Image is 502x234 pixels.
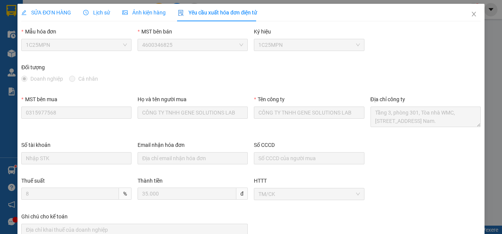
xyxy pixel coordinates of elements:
input: Số tài khoản [21,152,131,164]
input: Số CCCD [254,152,364,164]
span: Ảnh kiện hàng [122,10,166,16]
span: close [471,11,477,17]
label: Họ và tên người mua [138,96,187,102]
label: MST bên mua [21,96,57,102]
span: đ [236,188,248,200]
span: % [119,188,131,200]
label: Địa chỉ công ty [371,96,405,102]
label: Đối tượng [21,64,45,70]
input: Email nhận hóa đơn [138,152,248,164]
span: picture [122,10,128,15]
label: Số tài khoản [21,142,51,148]
label: Ghi chú cho kế toán [21,213,68,220]
span: Cá nhân [75,75,101,83]
input: Tên công ty [254,107,364,119]
label: Số CCCD [254,142,275,148]
span: 4600346825 [142,39,243,51]
textarea: Địa chỉ công ty [371,107,481,127]
label: HTTT [254,178,267,184]
label: Thuế suất [21,178,45,184]
button: Close [463,4,485,25]
span: Lịch sử [83,10,110,16]
label: Tên công ty [254,96,284,102]
label: MST bên bán [138,29,172,35]
input: Thuế suất [21,188,119,200]
span: clock-circle [83,10,89,15]
label: Mẫu hóa đơn [21,29,56,35]
label: Ký hiệu [254,29,271,35]
img: icon [178,10,184,16]
span: 1C25MPN [26,39,127,51]
span: 1C25MPN [258,39,359,51]
span: edit [21,10,27,15]
span: Doanh nghiệp [27,75,66,83]
span: SỬA ĐƠN HÀNG [21,10,71,16]
label: Email nhận hóa đơn [138,142,185,148]
span: Yêu cầu xuất hóa đơn điện tử [178,10,257,16]
span: TM/CK [258,188,359,200]
label: Thành tiền [138,178,163,184]
input: MST bên mua [21,107,131,119]
input: Họ và tên người mua [138,107,248,119]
